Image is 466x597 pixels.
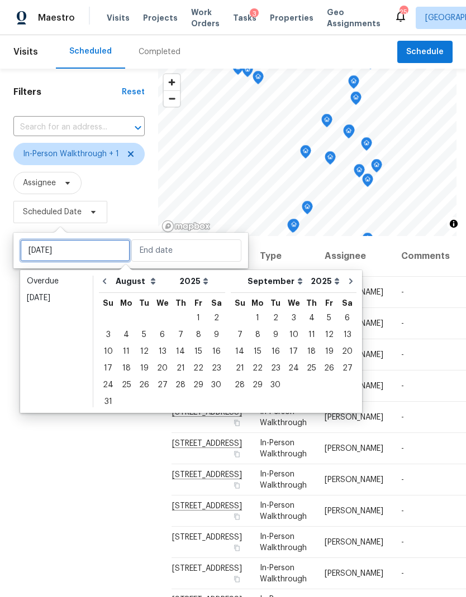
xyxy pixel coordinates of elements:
span: Scheduled Date [23,206,82,218]
span: Properties [270,12,313,23]
div: 3 [284,310,303,326]
abbr: Tuesday [139,299,149,307]
button: Copy Address [232,574,242,584]
div: Thu Sep 11 2025 [303,326,320,343]
div: Fri Aug 08 2025 [189,326,207,343]
div: Map marker [232,61,244,79]
div: Sat Aug 30 2025 [207,377,225,393]
button: Schedule [397,41,453,64]
div: Thu Aug 07 2025 [172,326,189,343]
div: 30 [207,377,225,393]
span: In-Person Walkthrough [260,408,307,427]
div: 1 [189,310,207,326]
button: Toggle attribution [447,217,460,230]
div: Fri Sep 05 2025 [320,310,338,326]
div: Tue Aug 12 2025 [135,343,153,360]
div: Map marker [361,137,372,155]
div: 24 [284,360,303,376]
div: Mon Aug 18 2025 [117,360,135,377]
div: Map marker [344,124,355,142]
input: End date [131,239,241,262]
div: 21 [172,360,189,376]
button: Copy Address [232,543,242,553]
div: Tue Sep 30 2025 [267,377,284,393]
span: [STREET_ADDRESS] [172,565,242,572]
div: Wed Aug 06 2025 [153,326,172,343]
ul: Date picker shortcuts [23,273,90,407]
abbr: Saturday [211,299,222,307]
div: Thu Aug 21 2025 [172,360,189,377]
abbr: Wednesday [156,299,169,307]
div: Tue Aug 05 2025 [135,326,153,343]
span: - [401,382,404,390]
div: 6 [153,327,172,343]
span: In-Person Walkthrough [260,439,307,458]
div: 2 [267,310,284,326]
span: Zoom out [164,91,180,107]
abbr: Monday [120,299,132,307]
div: Mon Aug 04 2025 [117,326,135,343]
div: Mon Sep 08 2025 [249,326,267,343]
div: Mon Sep 01 2025 [249,310,267,326]
button: Copy Address [232,418,242,428]
div: Sat Aug 16 2025 [207,343,225,360]
div: 16 [207,344,225,359]
select: Year [177,273,211,290]
div: Mon Aug 11 2025 [117,343,135,360]
div: Overdue [27,276,86,287]
input: Sat, Jan 01 [20,239,130,262]
span: - [401,351,404,359]
div: Fri Aug 29 2025 [189,377,207,393]
div: 9 [267,327,284,343]
div: 2 [207,310,225,326]
span: In-Person Walkthrough [260,502,307,521]
div: 12 [320,327,338,343]
div: Sun Sep 28 2025 [231,377,249,393]
div: Thu Aug 14 2025 [172,343,189,360]
span: In-Person Walkthrough [260,533,307,552]
div: Wed Sep 17 2025 [284,343,303,360]
span: In-Person Walkthrough [260,470,307,489]
div: Sat Sep 20 2025 [338,343,356,360]
abbr: Sunday [235,299,245,307]
div: Map marker [350,92,362,109]
span: Maestro [38,12,75,23]
div: 14 [231,344,249,359]
div: 8 [249,327,267,343]
div: Map marker [348,75,359,93]
div: Mon Sep 22 2025 [249,360,267,377]
div: 25 [303,360,320,376]
span: - [401,413,404,421]
div: 20 [153,360,172,376]
div: 6 [338,310,356,326]
div: Map marker [288,219,299,236]
div: Sat Sep 13 2025 [338,326,356,343]
span: [PERSON_NAME] [325,570,383,577]
abbr: Friday [194,299,202,307]
div: Mon Sep 29 2025 [249,377,267,393]
div: 31 [99,394,117,410]
div: Sat Aug 02 2025 [207,310,225,326]
div: 19 [320,344,338,359]
div: Wed Aug 27 2025 [153,377,172,393]
div: 15 [189,344,207,359]
select: Month [113,273,177,290]
div: Map marker [362,233,373,250]
button: Copy Address [232,449,242,459]
div: Mon Sep 15 2025 [249,343,267,360]
div: 25 [400,7,407,18]
div: 5 [135,327,153,343]
div: 11 [117,344,135,359]
span: [PERSON_NAME] [325,507,383,515]
div: Sun Aug 17 2025 [99,360,117,377]
span: [STREET_ADDRESS] [172,533,242,541]
div: 5 [320,310,338,326]
span: Toggle attribution [450,218,457,230]
div: Fri Sep 19 2025 [320,343,338,360]
div: Fri Sep 12 2025 [320,326,338,343]
div: Mon Aug 25 2025 [117,377,135,393]
canvas: Map [158,69,457,236]
span: - [401,288,404,296]
div: 16 [267,344,284,359]
span: - [401,445,404,452]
